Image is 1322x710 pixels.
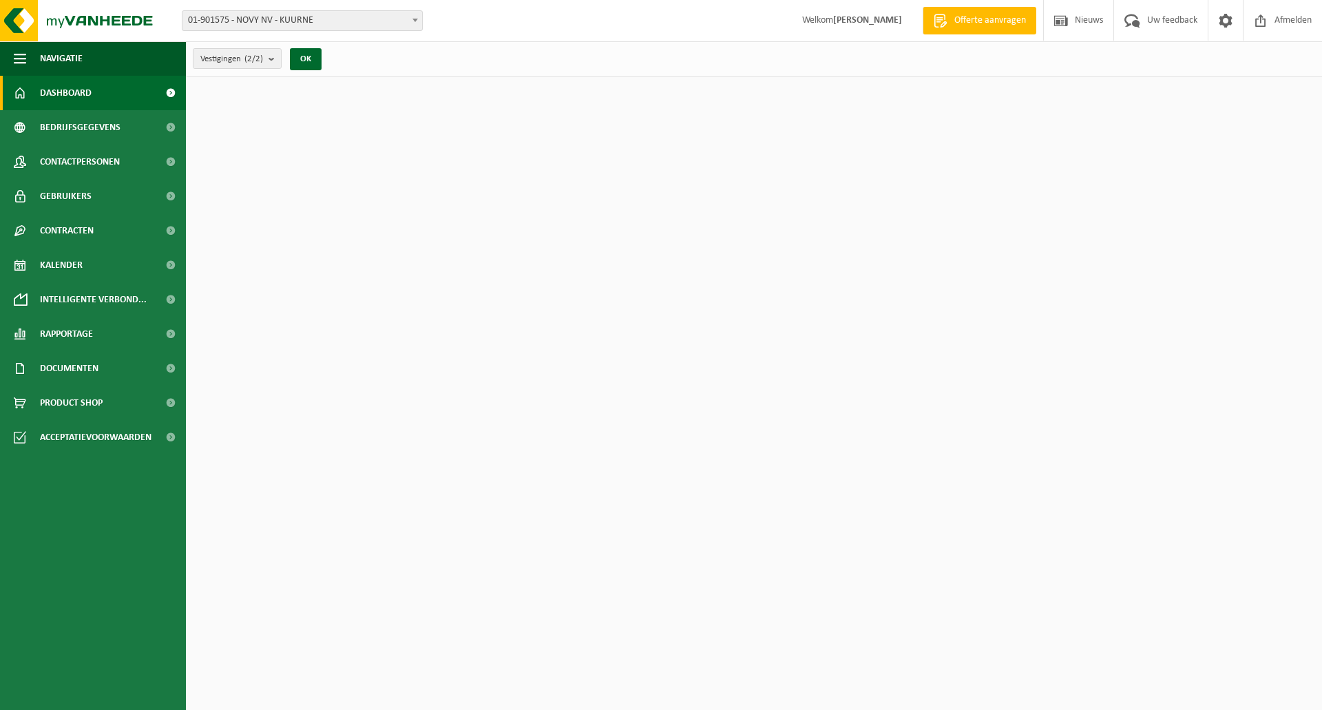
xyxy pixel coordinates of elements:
button: Vestigingen(2/2) [193,48,282,69]
span: Offerte aanvragen [951,14,1029,28]
span: Kalender [40,248,83,282]
strong: [PERSON_NAME] [833,15,902,25]
span: Dashboard [40,76,92,110]
span: 01-901575 - NOVY NV - KUURNE [182,10,423,31]
span: Contactpersonen [40,145,120,179]
span: Rapportage [40,317,93,351]
span: 01-901575 - NOVY NV - KUURNE [182,11,422,30]
span: Gebruikers [40,179,92,213]
span: Bedrijfsgegevens [40,110,120,145]
span: Vestigingen [200,49,263,70]
span: Documenten [40,351,98,386]
span: Navigatie [40,41,83,76]
a: Offerte aanvragen [923,7,1036,34]
span: Intelligente verbond... [40,282,147,317]
span: Acceptatievoorwaarden [40,420,151,455]
count: (2/2) [244,54,263,63]
button: OK [290,48,322,70]
span: Product Shop [40,386,103,420]
span: Contracten [40,213,94,248]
